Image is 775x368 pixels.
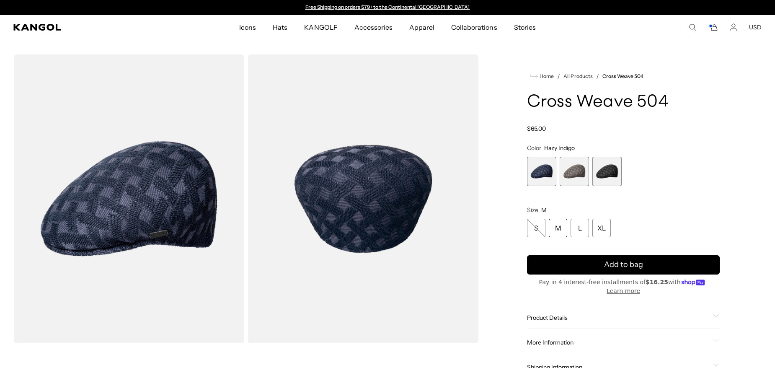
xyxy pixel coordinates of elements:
span: Collaborations [451,15,497,39]
button: Add to bag [527,255,720,275]
button: Cart [708,23,718,31]
summary: Search here [689,23,696,31]
span: Add to bag [604,259,643,270]
a: Account [730,23,737,31]
a: All Products [563,73,592,79]
label: Hazy Indigo [527,157,556,186]
span: Hazy Indigo [544,144,575,152]
label: Black [592,157,622,186]
div: Announcement [301,4,474,11]
span: Product Details [527,314,710,321]
span: KANGOLF [304,15,337,39]
a: Free Shipping on orders $79+ to the Continental [GEOGRAPHIC_DATA] [305,4,470,10]
span: Color [527,144,541,152]
span: $65.00 [527,125,546,132]
a: Stories [506,15,544,39]
span: Size [527,206,538,214]
span: Stories [514,15,536,39]
button: USD [749,23,762,31]
div: 3 of 3 [592,157,622,186]
img: color-hazy-indigo [13,54,244,343]
label: Warm Grey [560,157,589,186]
span: Apparel [409,15,434,39]
span: Home [538,73,554,79]
a: Cross Weave 504 [602,73,643,79]
span: Hats [273,15,287,39]
a: Icons [231,15,264,39]
div: XL [592,219,611,237]
li: / [593,71,599,81]
a: Home [530,73,554,80]
div: L [571,219,589,237]
div: S [527,219,545,237]
li: / [554,71,560,81]
a: Accessories [346,15,401,39]
slideshow-component: Announcement bar [301,4,474,11]
div: 1 of 3 [527,157,556,186]
product-gallery: Gallery Viewer [13,54,478,343]
a: Collaborations [443,15,505,39]
a: Kangol [13,24,158,31]
div: 2 of 3 [560,157,589,186]
h1: Cross Weave 504 [527,93,720,111]
span: Accessories [354,15,393,39]
span: M [541,206,547,214]
div: 1 of 2 [301,4,474,11]
a: Apparel [401,15,443,39]
div: M [549,219,567,237]
span: Icons [239,15,256,39]
nav: breadcrumbs [527,71,720,81]
a: Hats [264,15,296,39]
a: KANGOLF [296,15,346,39]
img: color-hazy-indigo [248,54,478,343]
span: More Information [527,339,710,346]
